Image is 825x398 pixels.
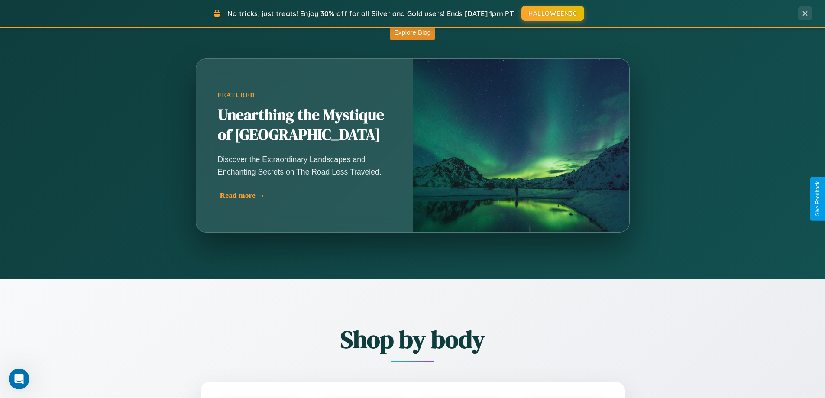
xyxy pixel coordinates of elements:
[220,191,393,200] div: Read more →
[227,9,515,18] span: No tricks, just treats! Enjoy 30% off for all Silver and Gold users! Ends [DATE] 1pm PT.
[9,369,29,389] iframe: Intercom live chat
[521,6,584,21] button: HALLOWEEN30
[218,153,391,178] p: Discover the Extraordinary Landscapes and Enchanting Secrets on The Road Less Traveled.
[390,24,435,40] button: Explore Blog
[815,181,821,217] div: Give Feedback
[218,105,391,145] h2: Unearthing the Mystique of [GEOGRAPHIC_DATA]
[218,91,391,99] div: Featured
[153,323,673,356] h2: Shop by body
